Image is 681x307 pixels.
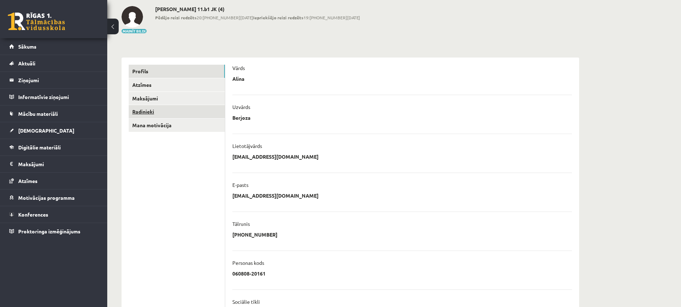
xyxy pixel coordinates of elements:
span: 20:[PHONE_NUMBER][DATE] 19:[PHONE_NUMBER][DATE] [155,14,360,21]
a: Motivācijas programma [9,189,98,206]
p: [EMAIL_ADDRESS][DOMAIN_NAME] [232,192,319,199]
a: Sākums [9,38,98,55]
span: Motivācijas programma [18,194,75,201]
p: 060808-20161 [232,270,266,277]
legend: Informatīvie ziņojumi [18,89,98,105]
legend: Maksājumi [18,156,98,172]
p: Vārds [232,65,245,71]
a: Maksājumi [129,92,225,105]
a: Maksājumi [9,156,98,172]
a: Rīgas 1. Tālmācības vidusskola [8,13,65,30]
a: Mana motivācija [129,119,225,132]
a: Informatīvie ziņojumi [9,89,98,105]
button: Mainīt bildi [122,29,147,33]
a: Digitālie materiāli [9,139,98,155]
a: Ziņojumi [9,72,98,88]
p: Uzvārds [232,104,250,110]
b: Iepriekšējo reizi redzēts [253,15,304,20]
p: Berjoza [232,114,251,121]
span: Mācību materiāli [18,110,58,117]
span: Proktoringa izmēģinājums [18,228,80,234]
a: Konferences [9,206,98,223]
p: E-pasts [232,182,248,188]
span: Digitālie materiāli [18,144,61,150]
p: Sociālie tīkli [232,298,260,305]
p: [PHONE_NUMBER] [232,231,277,238]
a: Proktoringa izmēģinājums [9,223,98,239]
span: Sākums [18,43,36,50]
p: [EMAIL_ADDRESS][DOMAIN_NAME] [232,153,319,160]
span: Atzīmes [18,178,38,184]
img: Alina Berjoza [122,6,143,28]
span: Konferences [18,211,48,218]
span: [DEMOGRAPHIC_DATA] [18,127,74,134]
span: Aktuāli [18,60,35,66]
b: Pēdējo reizi redzēts [155,15,197,20]
a: [DEMOGRAPHIC_DATA] [9,122,98,139]
p: Alina [232,75,245,82]
a: Mācību materiāli [9,105,98,122]
p: Tālrunis [232,221,250,227]
p: Lietotājvārds [232,143,262,149]
a: Atzīmes [129,78,225,91]
h2: [PERSON_NAME] 11.b1 JK (4) [155,6,360,12]
a: Radinieki [129,105,225,118]
legend: Ziņojumi [18,72,98,88]
p: Personas kods [232,259,264,266]
a: Profils [129,65,225,78]
a: Atzīmes [9,173,98,189]
a: Aktuāli [9,55,98,71]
